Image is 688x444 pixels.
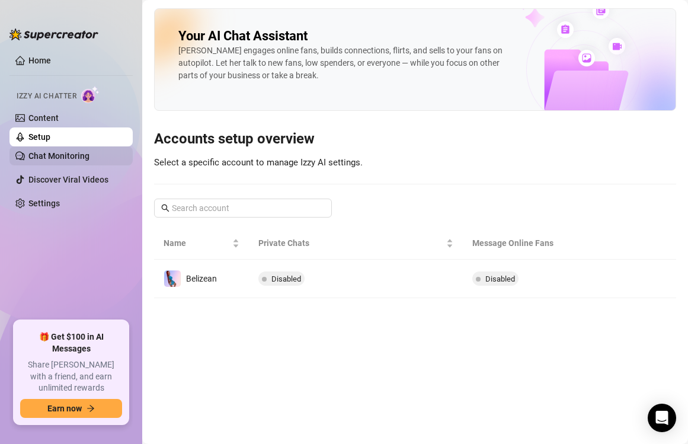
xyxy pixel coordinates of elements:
[17,91,76,102] span: Izzy AI Chatter
[164,237,230,250] span: Name
[47,404,82,413] span: Earn now
[186,274,217,283] span: Belizean
[28,151,89,161] a: Chat Monitoring
[28,132,50,142] a: Setup
[161,204,169,212] span: search
[271,274,301,283] span: Disabled
[164,270,181,287] img: Belizean
[28,113,59,123] a: Content
[9,28,98,40] img: logo-BBDzfeDw.svg
[172,202,315,215] input: Search account
[87,404,95,413] span: arrow-right
[485,274,515,283] span: Disabled
[28,175,108,184] a: Discover Viral Videos
[20,331,122,354] span: 🎁 Get $100 in AI Messages
[258,237,443,250] span: Private Chats
[28,199,60,208] a: Settings
[249,227,462,260] th: Private Chats
[28,56,51,65] a: Home
[154,130,676,149] h3: Accounts setup overview
[178,28,308,44] h2: Your AI Chat Assistant
[154,227,249,260] th: Name
[648,404,676,432] div: Open Intercom Messenger
[154,157,363,168] span: Select a specific account to manage Izzy AI settings.
[20,359,122,394] span: Share [PERSON_NAME] with a friend, and earn unlimited rewards
[463,227,605,260] th: Message Online Fans
[20,399,122,418] button: Earn nowarrow-right
[81,86,100,103] img: AI Chatter
[178,44,510,82] div: [PERSON_NAME] engages online fans, builds connections, flirts, and sells to your fans on autopilo...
